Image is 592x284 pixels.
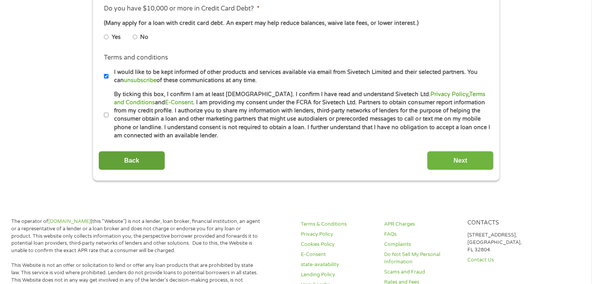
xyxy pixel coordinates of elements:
label: I would like to be kept informed of other products and services available via email from Sivetech... [109,68,490,85]
a: Lending Policy [301,271,375,279]
label: Terms and conditions [104,54,168,62]
a: Privacy Policy [301,231,375,238]
a: E-Consent [165,99,193,106]
a: Do Not Sell My Personal Information [384,251,458,266]
a: state-availability [301,261,375,268]
a: unsubscribe [124,77,156,84]
p: The operator of (this “Website”) is not a lender, loan broker, financial institution, an agent or... [11,218,261,254]
h4: Contacts [467,219,541,227]
a: E-Consent [301,251,375,258]
div: (Many apply for a loan with credit card debt. An expert may help reduce balances, waive late fees... [104,19,488,28]
a: Terms & Conditions [301,221,375,228]
input: Next [427,151,494,170]
a: Terms and Conditions [114,91,485,106]
a: Contact Us [467,256,541,264]
label: By ticking this box, I confirm I am at least [DEMOGRAPHIC_DATA]. I confirm I have read and unders... [109,90,490,140]
a: Complaints [384,241,458,248]
p: [STREET_ADDRESS], [GEOGRAPHIC_DATA], FL 32804. [467,231,541,254]
a: Privacy Policy [430,91,468,98]
label: No [140,33,148,42]
a: Cookies Policy [301,241,375,248]
input: Back [98,151,165,170]
label: Yes [112,33,121,42]
a: APR Charges [384,221,458,228]
label: Do you have $10,000 or more in Credit Card Debt? [104,5,259,13]
a: FAQs [384,231,458,238]
a: [DOMAIN_NAME] [48,218,91,224]
a: Scams and Fraud [384,268,458,276]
